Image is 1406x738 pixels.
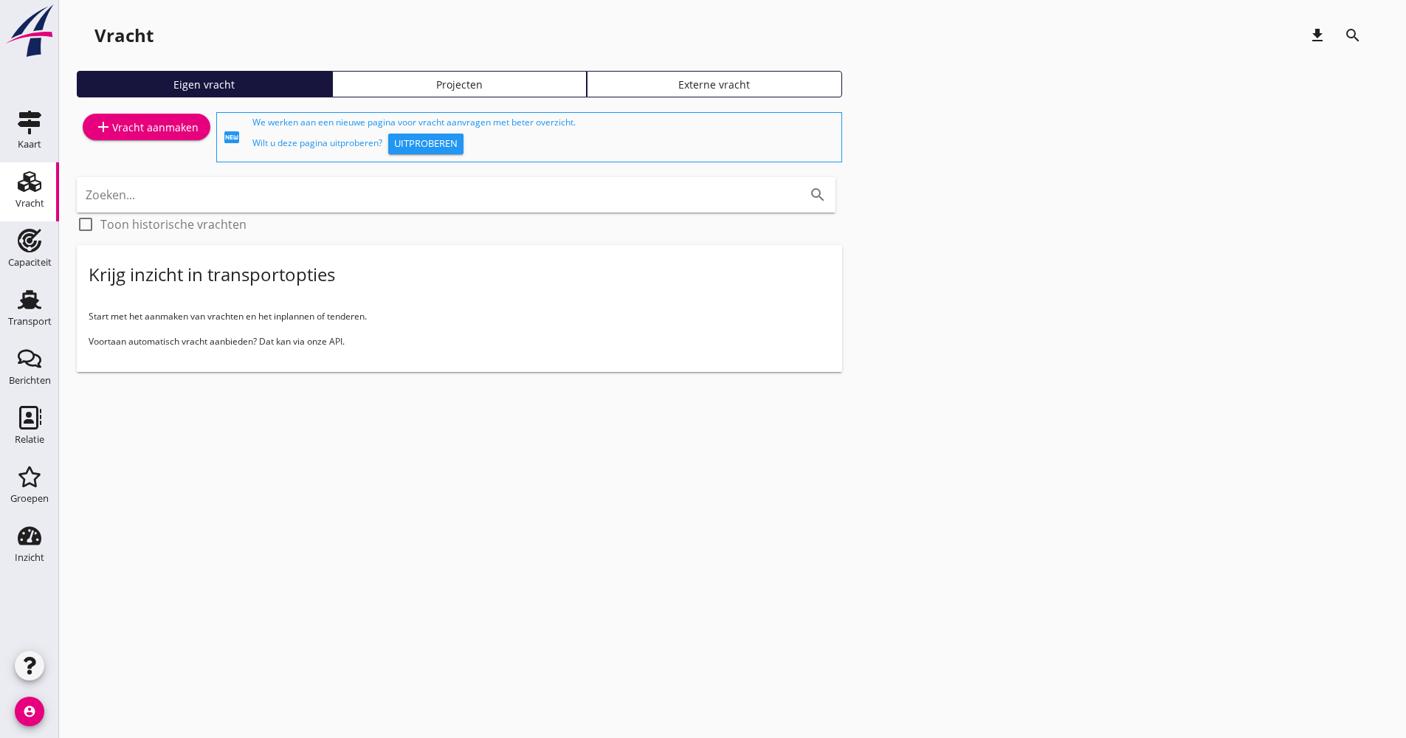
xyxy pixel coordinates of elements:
[77,71,332,97] a: Eigen vracht
[94,118,112,136] i: add
[252,116,835,159] div: We werken aan een nieuwe pagina voor vracht aanvragen met beter overzicht. Wilt u deze pagina uit...
[8,317,52,326] div: Transport
[15,435,44,444] div: Relatie
[388,134,464,154] button: Uitproberen
[86,183,785,207] input: Zoeken...
[8,258,52,267] div: Capaciteit
[9,376,51,385] div: Berichten
[100,217,247,232] label: Toon historische vrachten
[1344,27,1362,44] i: search
[15,199,44,208] div: Vracht
[89,263,335,286] div: Krijg inzicht in transportopties
[15,553,44,562] div: Inzicht
[83,77,325,92] div: Eigen vracht
[809,186,827,204] i: search
[1309,27,1326,44] i: download
[94,118,199,136] div: Vracht aanmaken
[339,77,581,92] div: Projecten
[89,310,830,323] p: Start met het aanmaken van vrachten en het inplannen of tenderen.
[10,494,49,503] div: Groepen
[18,139,41,149] div: Kaart
[83,114,210,140] a: Vracht aanmaken
[332,71,587,97] a: Projecten
[593,77,835,92] div: Externe vracht
[223,128,241,146] i: fiber_new
[15,697,44,726] i: account_circle
[394,137,458,151] div: Uitproberen
[587,71,842,97] a: Externe vracht
[3,4,56,58] img: logo-small.a267ee39.svg
[89,335,830,348] p: Voortaan automatisch vracht aanbieden? Dat kan via onze API.
[94,24,154,47] div: Vracht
